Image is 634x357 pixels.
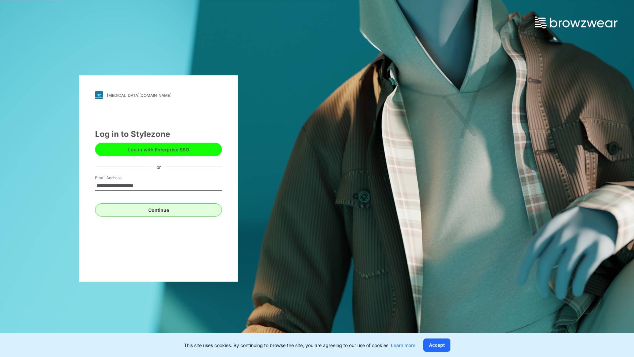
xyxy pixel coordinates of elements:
button: Accept [423,338,450,352]
button: Continue [95,203,222,217]
a: Learn more [391,342,415,348]
a: [MEDICAL_DATA][DOMAIN_NAME] [95,91,222,99]
img: browzwear-logo.73288ffb.svg [535,17,617,28]
div: Log in to Stylezone [95,128,222,140]
button: Log in with Enterprise SSO [95,143,222,156]
p: This site uses cookies. By continuing to browse the site, you are agreeing to our use of cookies. [184,342,415,349]
div: [MEDICAL_DATA][DOMAIN_NAME] [107,93,171,98]
img: svg+xml;base64,PHN2ZyB3aWR0aD0iMjgiIGhlaWdodD0iMjgiIHZpZXdCb3g9IjAgMCAyOCAyOCIgZmlsbD0ibm9uZSIgeG... [95,91,103,99]
label: Email Address [95,175,141,181]
div: or [151,163,166,170]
